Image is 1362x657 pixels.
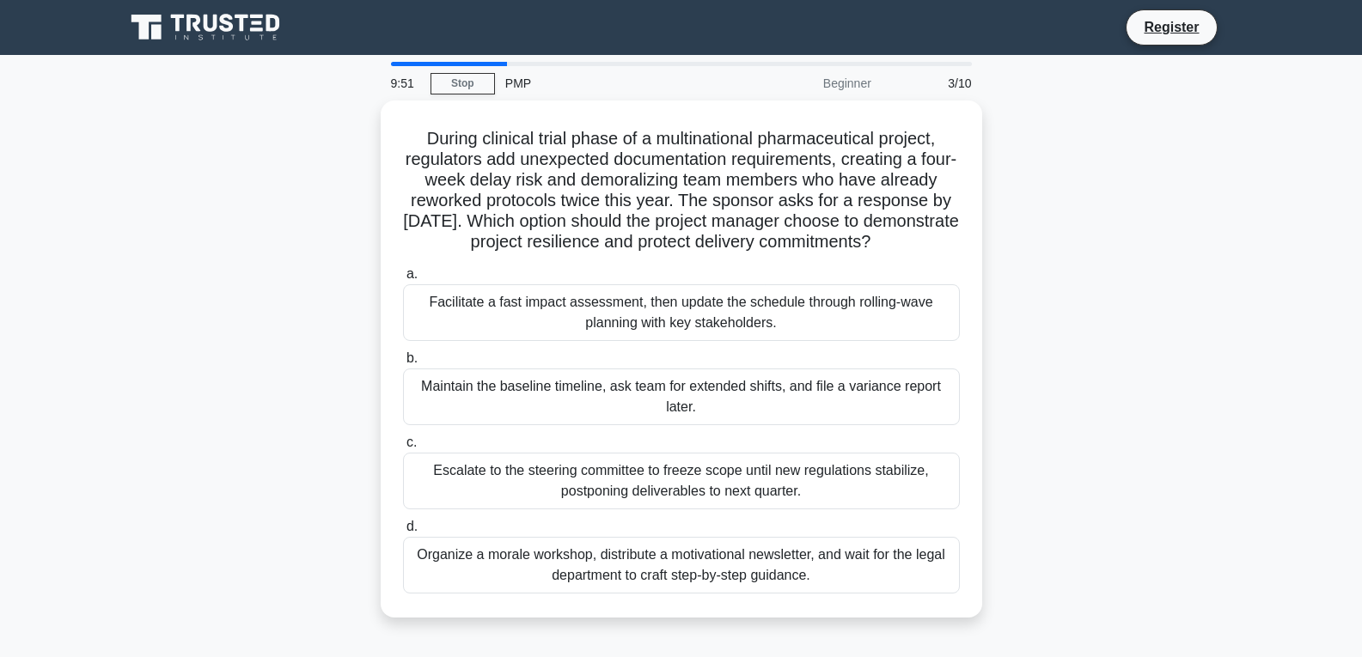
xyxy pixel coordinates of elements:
div: PMP [495,66,731,100]
span: a. [406,266,418,281]
span: d. [406,519,418,533]
div: Maintain the baseline timeline, ask team for extended shifts, and file a variance report later. [403,368,960,425]
div: Beginner [731,66,882,100]
div: Organize a morale workshop, distribute a motivational newsletter, and wait for the legal departme... [403,537,960,593]
div: 3/10 [882,66,982,100]
a: Stop [431,73,495,94]
div: Escalate to the steering committee to freeze scope until new regulations stabilize, postponing de... [403,453,960,509]
div: Facilitate a fast impact assessment, then update the schedule through rolling-wave planning with ... [403,284,960,341]
a: Register [1133,16,1209,38]
div: 9:51 [381,66,431,100]
span: b. [406,350,418,365]
h5: During clinical trial phase of a multinational pharmaceutical project, regulators add unexpected ... [401,128,962,253]
span: c. [406,435,417,449]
